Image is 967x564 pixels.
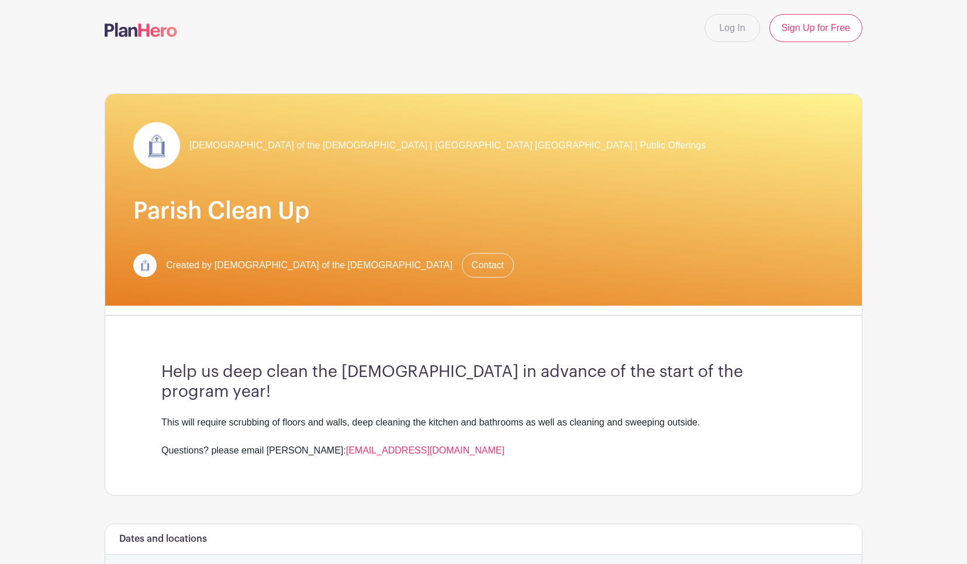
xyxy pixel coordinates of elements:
h1: Parish Clean Up [133,197,834,225]
a: [EMAIL_ADDRESS][DOMAIN_NAME] [346,445,505,455]
h3: Help us deep clean the [DEMOGRAPHIC_DATA] in advance of the start of the program year! [161,362,806,402]
span: Created by [DEMOGRAPHIC_DATA] of the [DEMOGRAPHIC_DATA] [166,258,453,272]
h6: Dates and locations [119,534,207,545]
a: Sign Up for Free [769,14,862,42]
a: Contact [462,253,514,278]
span: [DEMOGRAPHIC_DATA] of the [DEMOGRAPHIC_DATA] | [GEOGRAPHIC_DATA] [GEOGRAPHIC_DATA] | Public Offer... [189,139,706,153]
div: This will require scrubbing of floors and walls, deep cleaning the kitchen and bathrooms as well ... [161,416,806,458]
img: logo-507f7623f17ff9eddc593b1ce0a138ce2505c220e1c5a4e2b4648c50719b7d32.svg [105,23,177,37]
img: Doors3.jpg [133,122,180,169]
a: Log In [704,14,759,42]
img: Doors3.jpg [133,254,157,277]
